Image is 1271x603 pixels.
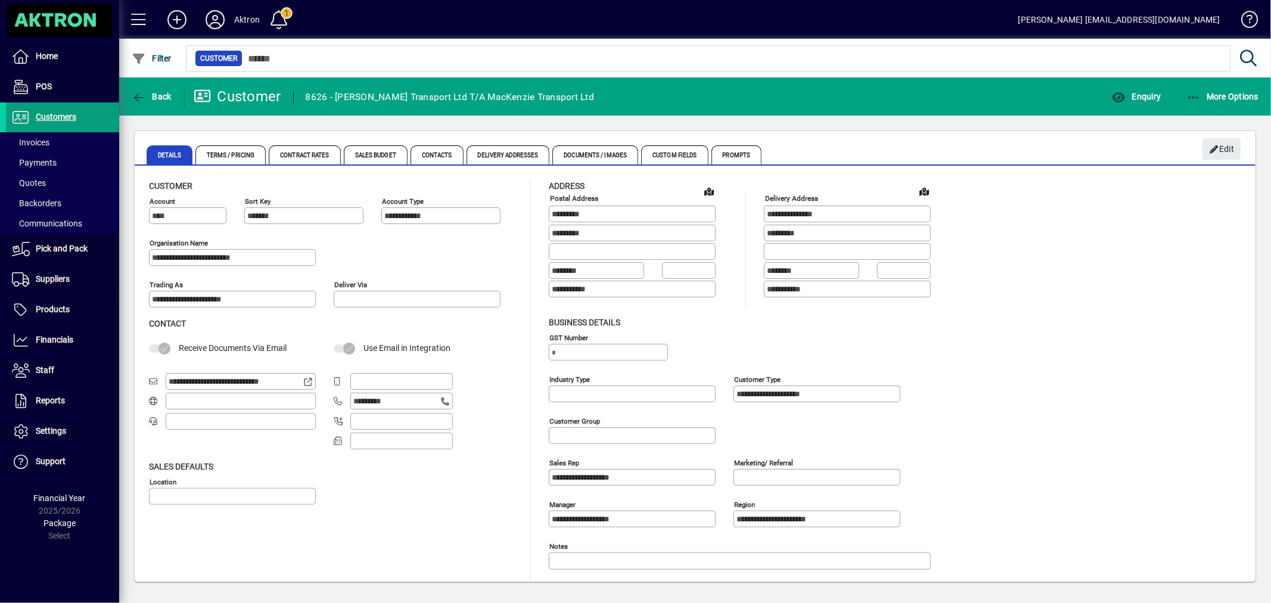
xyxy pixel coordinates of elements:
span: Sales defaults [149,462,213,471]
a: Backorders [6,193,119,213]
mat-label: Trading as [150,281,183,289]
mat-label: Manager [549,500,576,508]
span: Financial Year [34,493,86,503]
a: Support [6,447,119,477]
span: Documents / Images [552,145,638,164]
button: More Options [1183,86,1262,107]
mat-label: Marketing/ Referral [734,458,793,467]
a: Reports [6,386,119,416]
mat-label: Deliver via [334,281,367,289]
span: Home [36,51,58,61]
span: Products [36,304,70,314]
button: Back [129,86,175,107]
a: Staff [6,356,119,386]
span: Contact [149,319,186,328]
span: Enquiry [1111,92,1161,101]
span: Use Email in Integration [363,343,450,353]
mat-label: Customer type [734,375,781,383]
span: Backorders [12,198,61,208]
div: Customer [194,87,281,106]
a: Payments [6,153,119,173]
app-page-header-button: Back [119,86,185,107]
span: Filter [132,54,172,63]
span: Communications [12,219,82,228]
span: Customers [36,112,76,122]
mat-label: Customer group [549,416,600,425]
mat-label: Account [150,197,175,206]
span: Address [549,181,585,191]
span: Customer [200,52,237,64]
span: Custom Fields [641,145,708,164]
a: POS [6,72,119,102]
span: Edit [1209,139,1235,159]
a: View on map [915,182,934,201]
div: [PERSON_NAME] [EMAIL_ADDRESS][DOMAIN_NAME] [1018,10,1220,29]
span: Back [132,92,172,101]
span: Financials [36,335,73,344]
a: Home [6,42,119,72]
span: Staff [36,365,54,375]
button: Add [158,9,196,30]
mat-label: Notes [549,542,568,550]
a: Suppliers [6,265,119,294]
div: 8626 - [PERSON_NAME] Transport Ltd T/A MacKenzie Transport Ltd [306,88,595,107]
mat-label: Industry type [549,375,590,383]
mat-label: Organisation name [150,239,208,247]
a: Settings [6,416,119,446]
a: Quotes [6,173,119,193]
span: Pick and Pack [36,244,88,253]
mat-label: Location [150,477,176,486]
span: Sales Budget [344,145,408,164]
span: Contract Rates [269,145,340,164]
button: Edit [1202,138,1241,160]
div: Aktron [234,10,260,29]
mat-label: Sort key [245,197,271,206]
span: Receive Documents Via Email [179,343,287,353]
a: Invoices [6,132,119,153]
span: Payments [12,158,57,167]
span: Invoices [12,138,49,147]
span: Suppliers [36,274,70,284]
a: View on map [700,182,719,201]
span: POS [36,82,52,91]
span: Support [36,456,66,466]
span: Package [43,518,76,528]
span: Business details [549,318,620,327]
mat-label: Sales rep [549,458,579,467]
span: Prompts [711,145,762,164]
mat-label: Account Type [382,197,424,206]
span: Contacts [411,145,464,164]
a: Pick and Pack [6,234,119,264]
a: Communications [6,213,119,234]
a: Knowledge Base [1232,2,1256,41]
span: Reports [36,396,65,405]
a: Products [6,295,119,325]
span: Terms / Pricing [195,145,266,164]
a: Financials [6,325,119,355]
button: Profile [196,9,234,30]
span: Quotes [12,178,46,188]
button: Filter [129,48,175,69]
span: Customer [149,181,192,191]
span: Details [147,145,192,164]
span: Delivery Addresses [467,145,550,164]
button: Enquiry [1108,86,1164,107]
span: More Options [1186,92,1259,101]
mat-label: GST Number [549,333,588,341]
mat-label: Region [734,500,755,508]
span: Settings [36,426,66,436]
